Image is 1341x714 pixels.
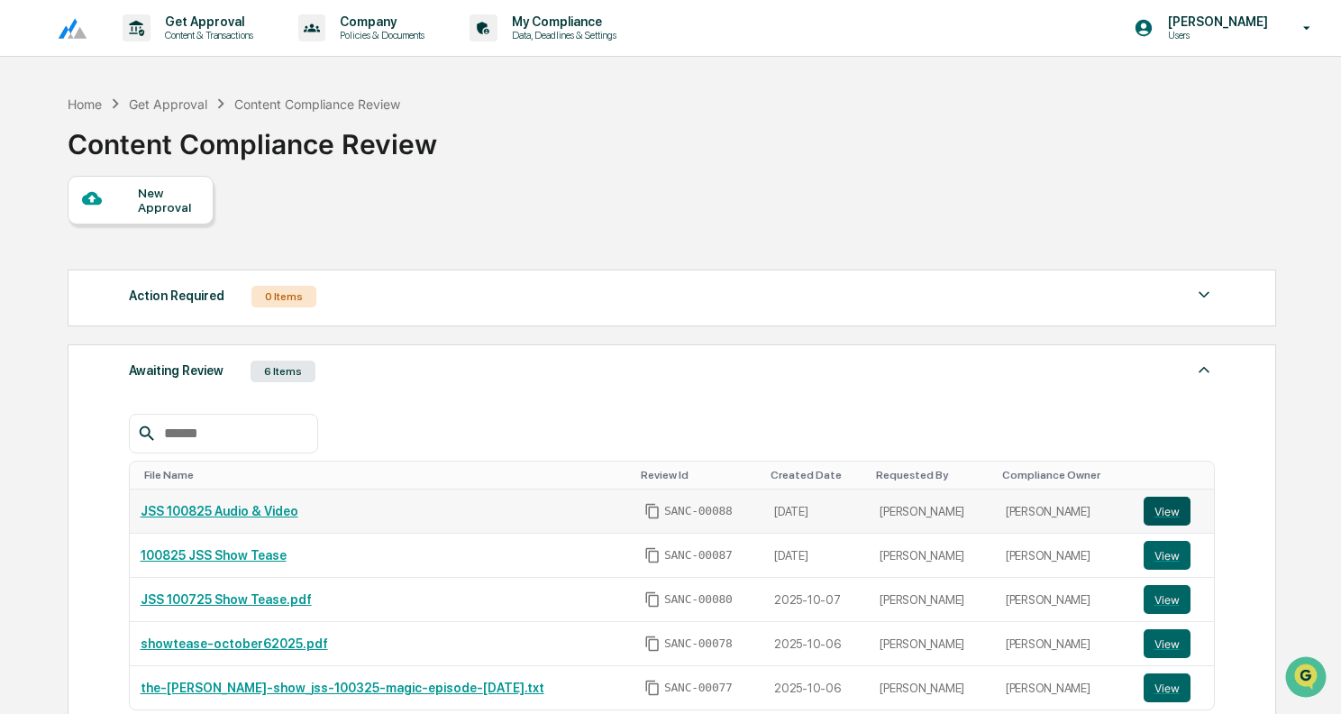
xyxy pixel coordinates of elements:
[763,666,869,709] td: 2025-10-06
[123,220,231,252] a: 🗄️Attestations
[18,38,328,67] p: How can we help?
[876,469,987,481] div: Toggle SortBy
[251,361,315,382] div: 6 Items
[497,14,625,29] p: My Compliance
[129,284,224,307] div: Action Required
[1193,359,1215,380] img: caret
[1144,585,1203,614] a: View
[869,622,994,666] td: [PERSON_NAME]
[138,186,198,215] div: New Approval
[995,578,1133,622] td: [PERSON_NAME]
[68,114,437,160] div: Content Compliance Review
[869,666,994,709] td: [PERSON_NAME]
[497,29,625,41] p: Data, Deadlines & Settings
[763,490,869,534] td: [DATE]
[1144,541,1203,570] a: View
[1147,469,1207,481] div: Toggle SortBy
[995,666,1133,709] td: [PERSON_NAME]
[1144,497,1190,526] button: View
[141,504,298,518] a: JSS 100825 Audio & Video
[151,29,262,41] p: Content & Transactions
[325,14,433,29] p: Company
[644,636,661,652] span: Copy Id
[1144,673,1190,702] button: View
[1002,469,1126,481] div: Toggle SortBy
[149,227,223,245] span: Attestations
[869,490,994,534] td: [PERSON_NAME]
[18,263,32,278] div: 🔎
[644,547,661,563] span: Copy Id
[869,578,994,622] td: [PERSON_NAME]
[771,469,862,481] div: Toggle SortBy
[995,490,1133,534] td: [PERSON_NAME]
[763,622,869,666] td: 2025-10-06
[664,636,733,651] span: SANC-00078
[995,534,1133,578] td: [PERSON_NAME]
[644,680,661,696] span: Copy Id
[644,591,661,608] span: Copy Id
[1154,29,1277,41] p: Users
[129,359,223,382] div: Awaiting Review
[18,229,32,243] div: 🖐️
[1144,629,1203,658] a: View
[251,286,316,307] div: 0 Items
[664,681,733,695] span: SANC-00077
[763,578,869,622] td: 2025-10-07
[1283,654,1332,703] iframe: Open customer support
[1144,673,1203,702] a: View
[664,504,733,518] span: SANC-00088
[18,138,50,170] img: 1746055101610-c473b297-6a78-478c-a979-82029cc54cd1
[1144,585,1190,614] button: View
[129,96,207,112] div: Get Approval
[61,138,296,156] div: Start new chat
[11,254,121,287] a: 🔎Data Lookup
[141,636,328,651] a: showtease-october62025.pdf
[43,17,87,40] img: logo
[306,143,328,165] button: Start new chat
[127,305,218,319] a: Powered byPylon
[131,229,145,243] div: 🗄️
[61,156,228,170] div: We're available if you need us!
[144,469,626,481] div: Toggle SortBy
[763,534,869,578] td: [DATE]
[151,14,262,29] p: Get Approval
[1154,14,1277,29] p: [PERSON_NAME]
[1144,629,1190,658] button: View
[1144,497,1203,526] a: View
[664,548,733,563] span: SANC-00087
[11,220,123,252] a: 🖐️Preclearance
[141,592,312,607] a: JSS 100725 Show Tease.pdf
[179,306,218,319] span: Pylon
[1144,541,1190,570] button: View
[36,227,116,245] span: Preclearance
[68,96,102,112] div: Home
[644,503,661,519] span: Copy Id
[869,534,994,578] td: [PERSON_NAME]
[234,96,400,112] div: Content Compliance Review
[1193,284,1215,306] img: caret
[141,681,544,695] a: the-[PERSON_NAME]-show_jss-100325-magic-episode-[DATE].txt
[141,548,287,563] a: 100825 JSS Show Tease
[641,469,756,481] div: Toggle SortBy
[36,261,114,279] span: Data Lookup
[664,592,733,607] span: SANC-00080
[325,29,433,41] p: Policies & Documents
[995,622,1133,666] td: [PERSON_NAME]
